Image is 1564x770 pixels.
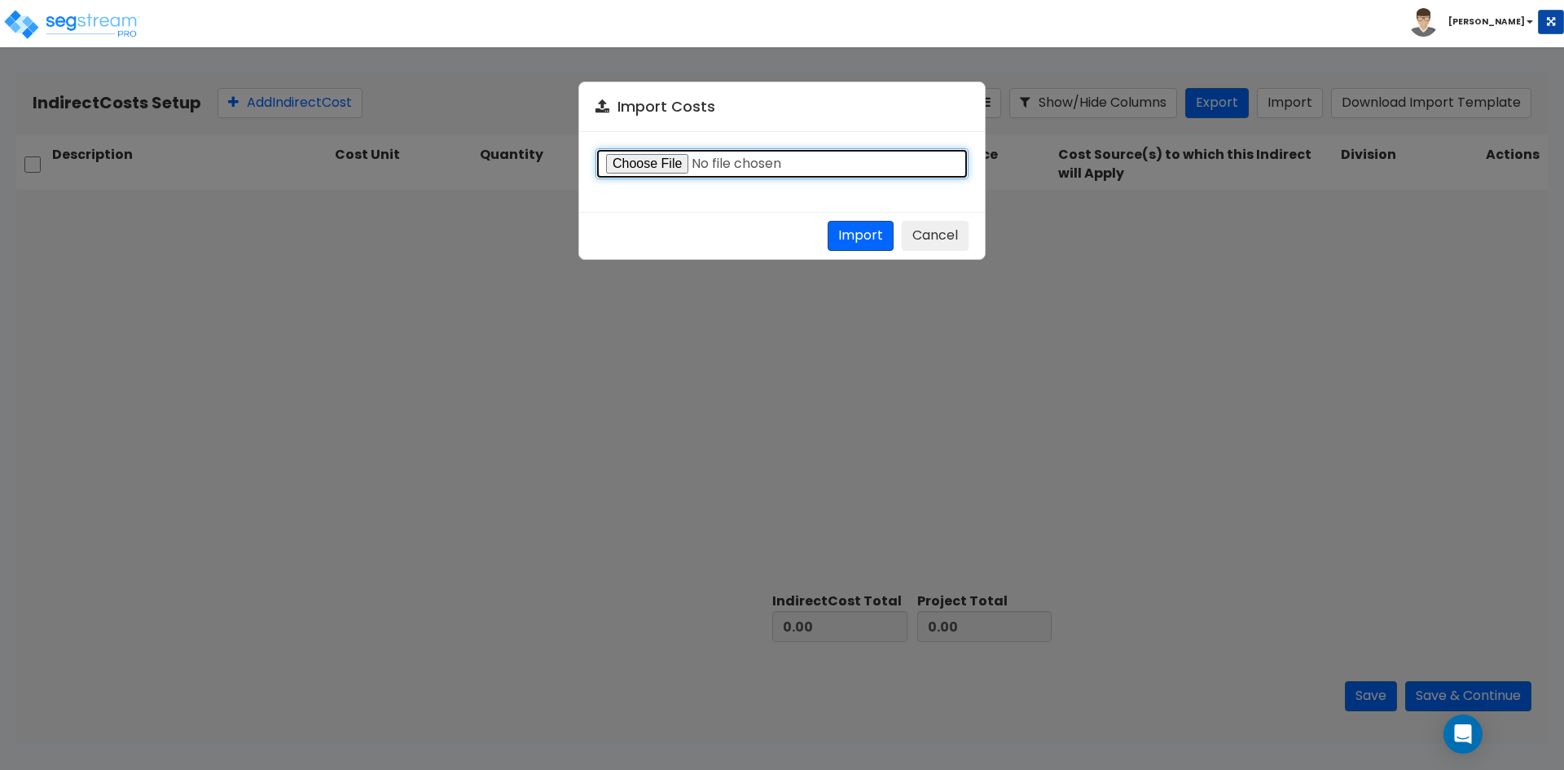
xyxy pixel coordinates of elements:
[1443,715,1483,754] div: Open Intercom Messenger
[828,221,894,251] button: Import
[2,8,141,41] img: logo_pro_r.png
[902,221,969,251] button: Cancel
[1448,15,1525,28] b: [PERSON_NAME]
[595,99,969,115] h4: Import Costs
[1409,8,1438,37] img: avatar.png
